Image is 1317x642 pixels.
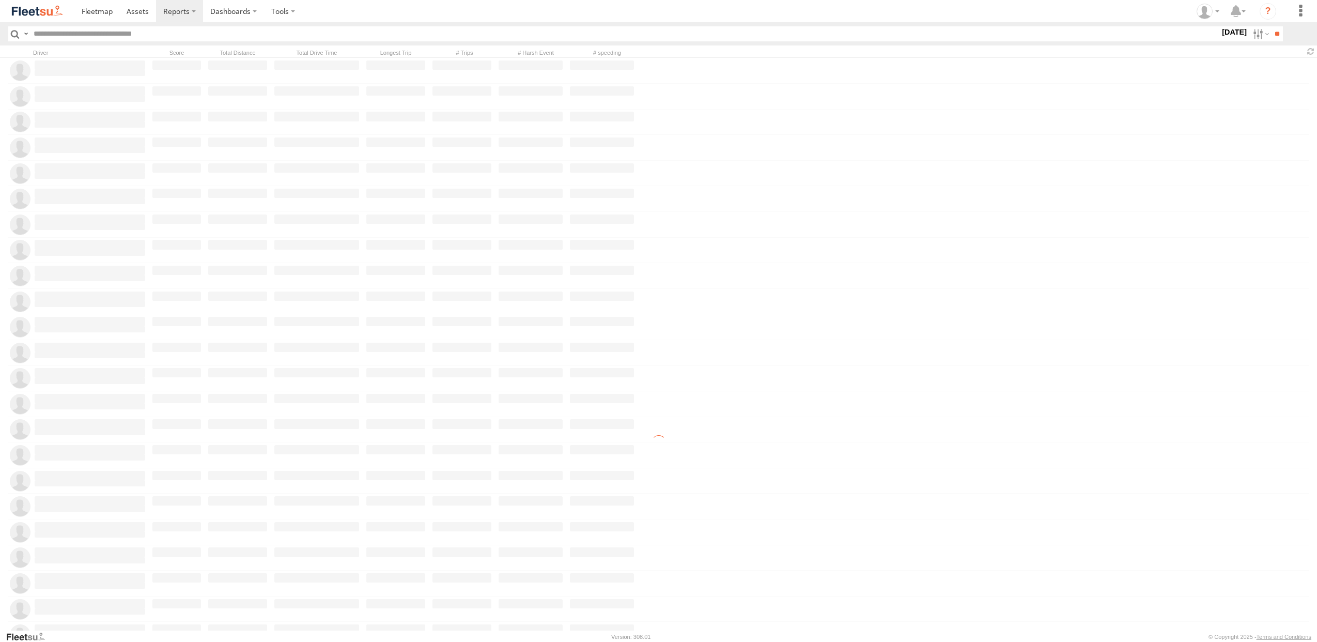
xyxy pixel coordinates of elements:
div: Total Drive Time [273,49,361,56]
div: # speeding [574,49,641,56]
div: Nizarudeen Shajahan [1193,4,1223,19]
span: Refresh [1305,47,1317,56]
div: Longest Trip [365,49,427,56]
div: © Copyright 2025 - [1208,634,1311,640]
img: fleetsu-logo-horizontal.svg [10,4,64,18]
div: Total Distance [207,49,269,56]
a: Visit our Website [6,632,53,642]
label: [DATE] [1220,26,1249,38]
label: Search Query [22,26,30,41]
div: Version: 308.01 [611,634,650,640]
label: Search Filter Options [1249,26,1271,41]
div: # Trips [431,49,498,56]
i: ? [1260,3,1276,20]
a: Terms and Conditions [1257,634,1311,640]
div: Driver [33,49,147,56]
div: Score [151,49,203,56]
div: # Harsh Event [502,49,569,56]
